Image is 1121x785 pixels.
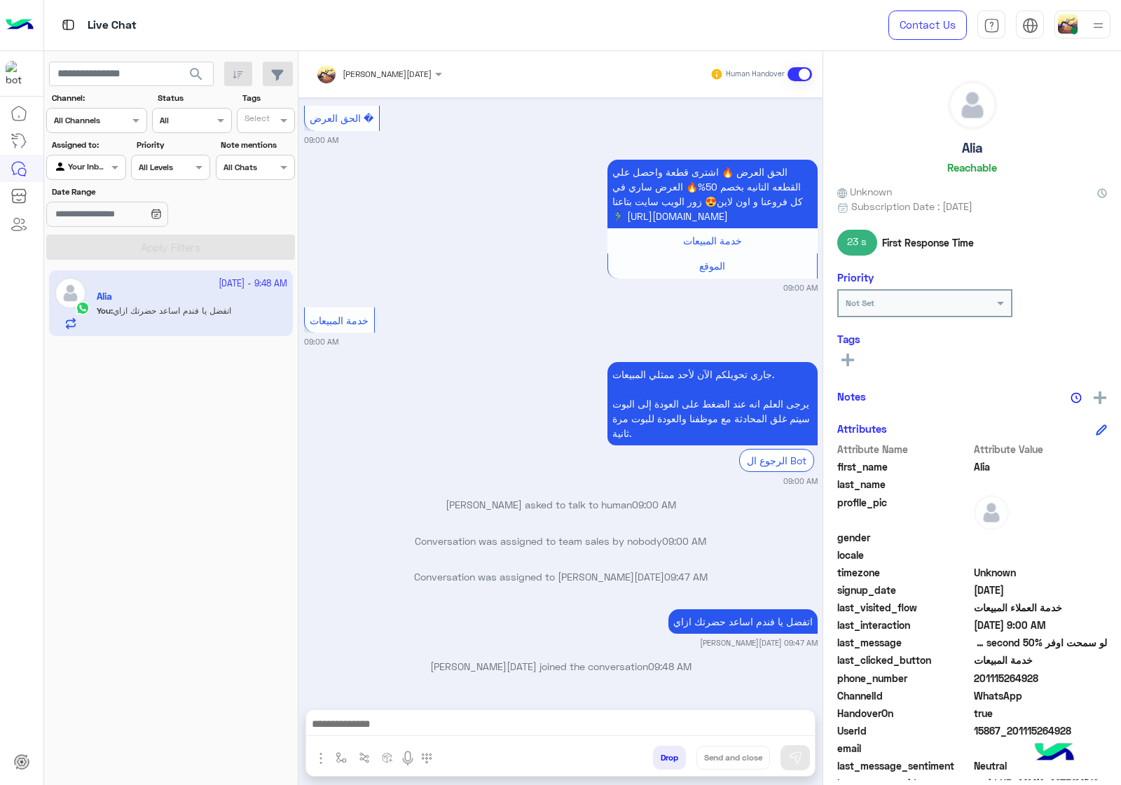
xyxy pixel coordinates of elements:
span: last_visited_flow [837,600,971,615]
span: timezone [837,565,971,580]
a: tab [977,11,1005,40]
label: Channel: [52,92,146,104]
button: search [179,62,214,92]
span: 09:00 AM [632,499,676,510]
span: 2025-09-30T06:00:38.419Z [974,618,1108,632]
p: Conversation was assigned to team sales by nobody [304,534,818,548]
span: null [974,548,1108,562]
span: UserId [837,723,971,738]
span: 09:00 AM [662,535,706,547]
img: profile [1089,17,1107,34]
span: HandoverOn [837,706,971,721]
small: 09:00 AM [304,134,338,146]
img: tab [1022,18,1038,34]
span: لو سمحت اوفر buy one get second 50% لسه متاح؟ لان مش موجود على الويب سايت [974,635,1108,650]
span: خدمة المبيعات [310,314,369,326]
span: last_interaction [837,618,971,632]
span: last_message [837,635,971,650]
img: add [1094,391,1106,404]
p: [PERSON_NAME] asked to talk to human [304,497,818,512]
span: [PERSON_NAME][DATE] [343,69,432,79]
img: Logo [6,11,34,40]
small: Human Handover [726,69,785,80]
img: tab [984,18,1000,34]
span: gender [837,530,971,545]
label: Priority [137,139,209,151]
p: Conversation was assigned to [PERSON_NAME][DATE] [304,569,818,584]
p: 30/9/2025, 9:00 AM [607,362,818,445]
span: phone_number [837,671,971,686]
span: خدمة المبيعات [974,653,1108,667]
small: 09:00 AM [783,282,818,293]
span: last_name [837,477,971,492]
p: 30/9/2025, 9:00 AM [607,160,818,228]
span: null [974,530,1108,545]
p: Live Chat [88,16,137,35]
p: 30/9/2025, 9:47 AM [668,609,818,634]
span: 0 [974,758,1108,773]
h6: Tags [837,333,1107,345]
span: First Response Time [882,235,974,250]
h5: Alia [962,140,983,156]
img: make a call [421,753,432,764]
span: الحق العرض 🔥 اشترى قطعة واحصل علي القطعه التانيه بخصم 50%🔥 العرض ساري في كل فروعنا و اون لاين😍 زو... [612,166,803,222]
img: userImage [1058,14,1078,34]
div: Select [242,112,270,128]
span: signup_date [837,583,971,597]
small: [PERSON_NAME][DATE] 09:47 AM [700,637,818,648]
span: Attribute Value [974,442,1108,457]
label: Status [158,92,230,104]
span: ChannelId [837,688,971,703]
img: tab [60,16,77,34]
span: الحق العرض � [310,112,373,124]
button: Trigger scenario [353,746,376,769]
img: send voice note [399,750,416,767]
h6: Priority [837,271,874,284]
span: null [974,741,1108,756]
span: last_message_sentiment [837,758,971,773]
label: Date Range [52,186,209,198]
img: hulul-logo.png [1030,729,1079,778]
small: 09:00 AM [783,475,818,487]
img: notes [1071,392,1082,403]
span: Attribute Name [837,442,971,457]
img: select flow [336,752,347,763]
img: send attachment [312,750,329,767]
button: create order [376,746,399,769]
button: Apply Filters [46,235,295,260]
b: Not Set [846,298,874,308]
span: true [974,706,1108,721]
span: profile_pic [837,495,971,527]
span: الموقع [699,260,725,272]
div: الرجوع ال Bot [739,449,814,472]
img: defaultAdmin.png [949,81,996,129]
span: 201115264928 [974,671,1108,686]
span: 09:47 AM [664,571,708,583]
button: Send and close [696,746,770,770]
span: خدمة العملاء المبيعات [974,600,1108,615]
label: Note mentions [221,139,293,151]
span: 09:48 AM [648,660,692,672]
span: email [837,741,971,756]
span: Unknown [974,565,1108,580]
span: last_clicked_button [837,653,971,667]
button: Drop [653,746,686,770]
span: Unknown [837,184,892,199]
button: select flow [330,746,353,769]
a: Contact Us [888,11,967,40]
span: خدمة المبيعات [683,235,742,246]
span: 2 [974,688,1108,703]
span: 15867_201115264928 [974,723,1108,738]
img: create order [382,752,393,763]
img: defaultAdmin.png [974,495,1009,530]
span: Alia [974,459,1108,474]
img: send message [788,751,802,765]
p: [PERSON_NAME][DATE] joined the conversation [304,659,818,674]
img: 713415422032625 [6,61,31,86]
h6: Reachable [947,161,997,174]
img: Trigger scenario [359,752,370,763]
span: first_name [837,459,971,474]
span: 23 s [837,230,877,255]
label: Assigned to: [52,139,124,151]
span: locale [837,548,971,562]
